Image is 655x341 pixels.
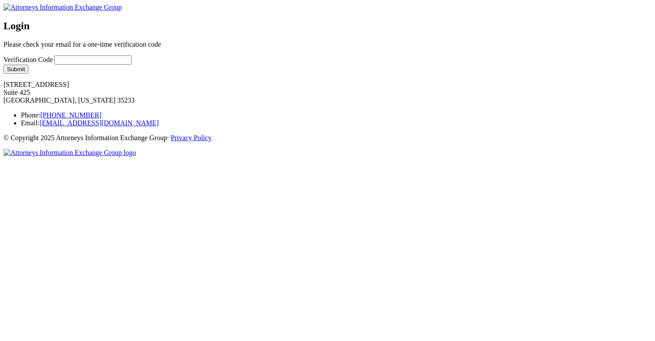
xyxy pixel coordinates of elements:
span: · [167,134,169,141]
li: Email: [21,119,652,127]
img: Attorneys Information Exchange Group logo [3,149,136,157]
a: [EMAIL_ADDRESS][DOMAIN_NAME] [40,119,159,127]
button: Submit [3,65,28,74]
h2: Login [3,20,652,32]
p: [STREET_ADDRESS] Suite 425 [GEOGRAPHIC_DATA], [US_STATE] 35233 [3,81,652,104]
a: [PHONE_NUMBER] [40,111,101,119]
li: Phone: [21,111,652,119]
p: © Copyright 2025 Attorneys Information Exchange Group [3,134,652,142]
p: Please check your email for a one-time verification code [3,41,178,48]
img: Attorneys Information Exchange Group [3,3,122,11]
label: Verification Code [3,56,53,63]
a: Privacy Policy [171,134,212,141]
